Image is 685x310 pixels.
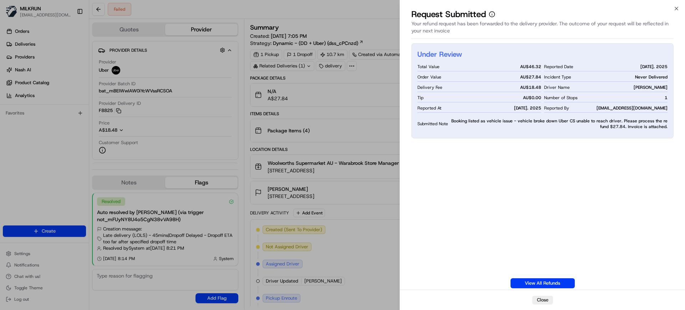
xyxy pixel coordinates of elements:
span: Delivery Fee [417,85,442,90]
span: AU$ 46.32 [520,64,541,70]
span: Reported Date [544,64,573,70]
span: AU$ 27.84 [520,74,541,80]
span: Never Delivered [635,74,668,80]
span: AU$ 18.48 [520,85,541,90]
h2: Under Review [417,49,462,59]
span: [PERSON_NAME] [634,85,668,90]
span: Driver Name [544,85,570,90]
span: Tip [417,95,423,101]
a: View All Refunds [511,278,575,288]
span: Submitted Note [417,121,448,127]
div: Your refund request has been forwarded to the delivery provider. The outcome of your request will... [411,20,674,39]
span: Order Value [417,74,441,80]
span: Reported By [544,105,569,111]
span: [DATE]. 2025 [514,105,541,111]
span: [DATE]. 2025 [640,64,668,70]
span: 1 [665,95,668,101]
span: [EMAIL_ADDRESS][DOMAIN_NAME] [597,105,668,111]
button: Close [532,296,553,304]
span: Reported At [417,105,441,111]
span: Number of Stops [544,95,578,101]
span: Booking listed as vehicle issue - vehicle broke down Uber CS unable to reach driver. Please proce... [451,118,668,129]
span: AU$ 0.00 [523,95,541,101]
p: Request Submitted [411,9,486,20]
span: Incident Type [544,74,571,80]
span: Total Value [417,64,440,70]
